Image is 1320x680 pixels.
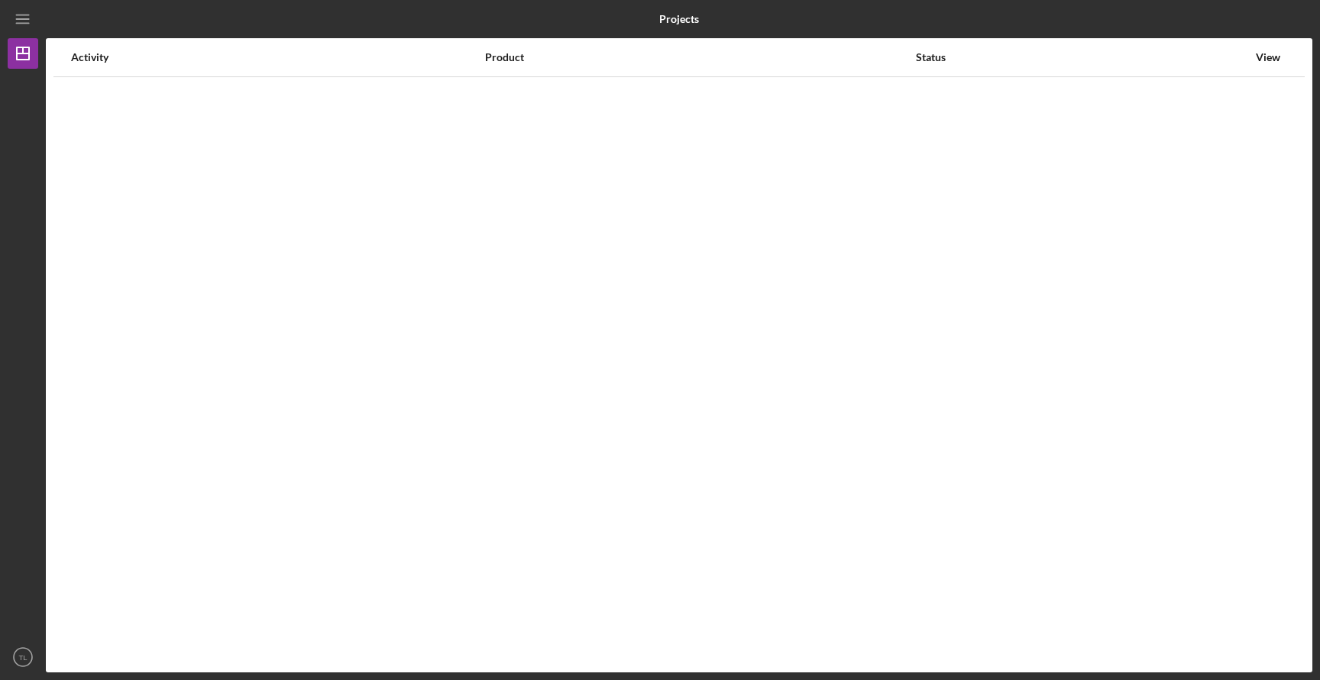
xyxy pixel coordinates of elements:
[8,642,38,672] button: TL
[659,13,699,25] b: Projects
[1249,51,1287,63] div: View
[485,51,914,63] div: Product
[916,51,1247,63] div: Status
[71,51,484,63] div: Activity
[18,653,27,662] text: TL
